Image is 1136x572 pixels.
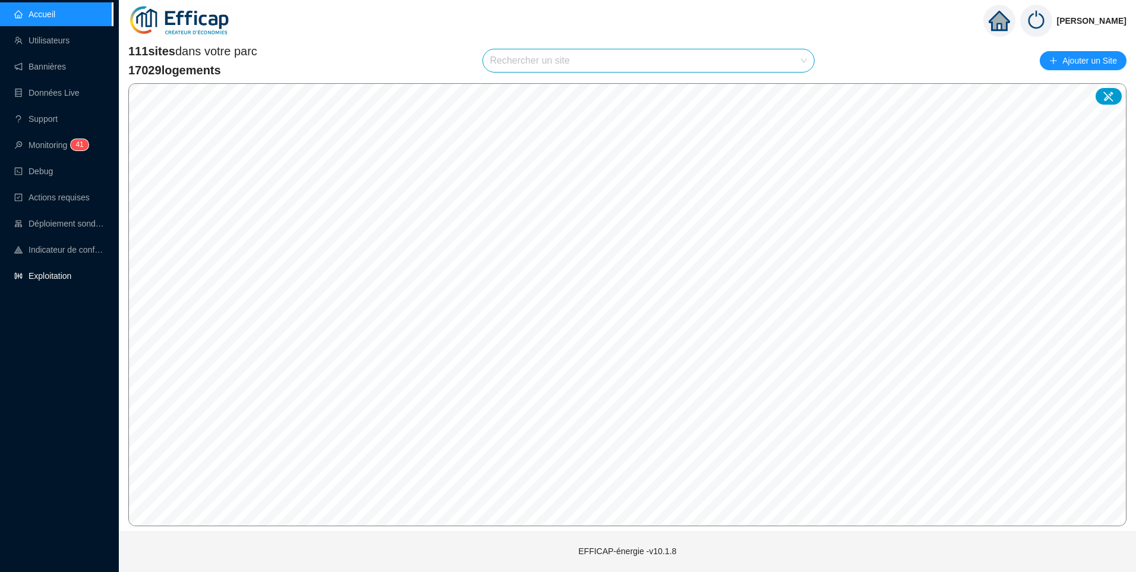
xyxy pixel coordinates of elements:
[75,140,80,149] span: 4
[14,140,85,150] a: monitorMonitoring41
[128,62,257,78] span: 17029 logements
[128,45,175,58] span: 111 sites
[80,140,84,149] span: 1
[579,546,677,556] span: EFFICAP-énergie - v10.1.8
[14,10,55,19] a: homeAccueil
[129,84,1126,526] canvas: Map
[29,193,90,202] span: Actions requises
[14,62,66,71] a: notificationBannières
[1057,2,1126,40] span: [PERSON_NAME]
[1049,56,1058,65] span: plus
[1062,52,1117,69] span: Ajouter un Site
[128,43,257,59] span: dans votre parc
[14,245,105,254] a: heat-mapIndicateur de confort
[989,10,1010,32] span: home
[14,36,70,45] a: teamUtilisateurs
[1020,5,1052,37] img: power
[14,219,105,228] a: clusterDéploiement sondes
[71,139,88,150] sup: 41
[14,114,58,124] a: questionSupport
[14,166,53,176] a: codeDebug
[1040,51,1126,70] button: Ajouter un Site
[14,193,23,202] span: check-square
[14,271,71,281] a: slidersExploitation
[14,88,80,98] a: databaseDonnées Live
